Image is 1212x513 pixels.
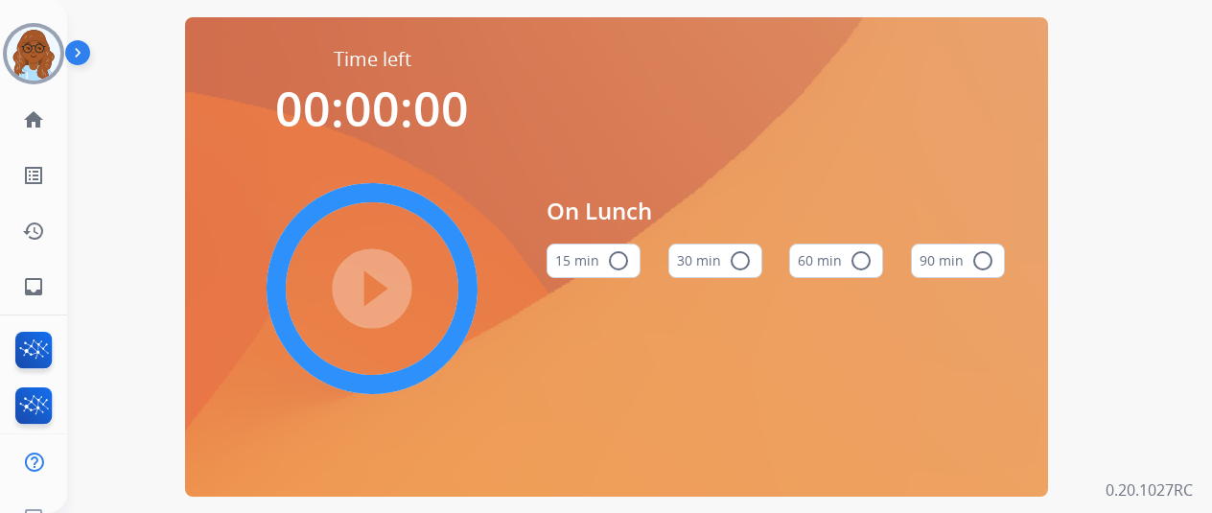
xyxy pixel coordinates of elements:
span: 00:00:00 [275,76,469,141]
span: On Lunch [547,194,1005,228]
mat-icon: radio_button_unchecked [729,249,752,272]
button: 90 min [911,244,1005,278]
mat-icon: inbox [22,275,45,298]
button: 30 min [668,244,762,278]
p: 0.20.1027RC [1106,478,1193,501]
mat-icon: radio_button_unchecked [607,249,630,272]
mat-icon: home [22,108,45,131]
button: 60 min [789,244,883,278]
span: Time left [334,46,411,73]
button: 15 min [547,244,641,278]
mat-icon: list_alt [22,164,45,187]
mat-icon: history [22,220,45,243]
mat-icon: radio_button_unchecked [971,249,994,272]
mat-icon: radio_button_unchecked [850,249,873,272]
img: avatar [7,27,60,81]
